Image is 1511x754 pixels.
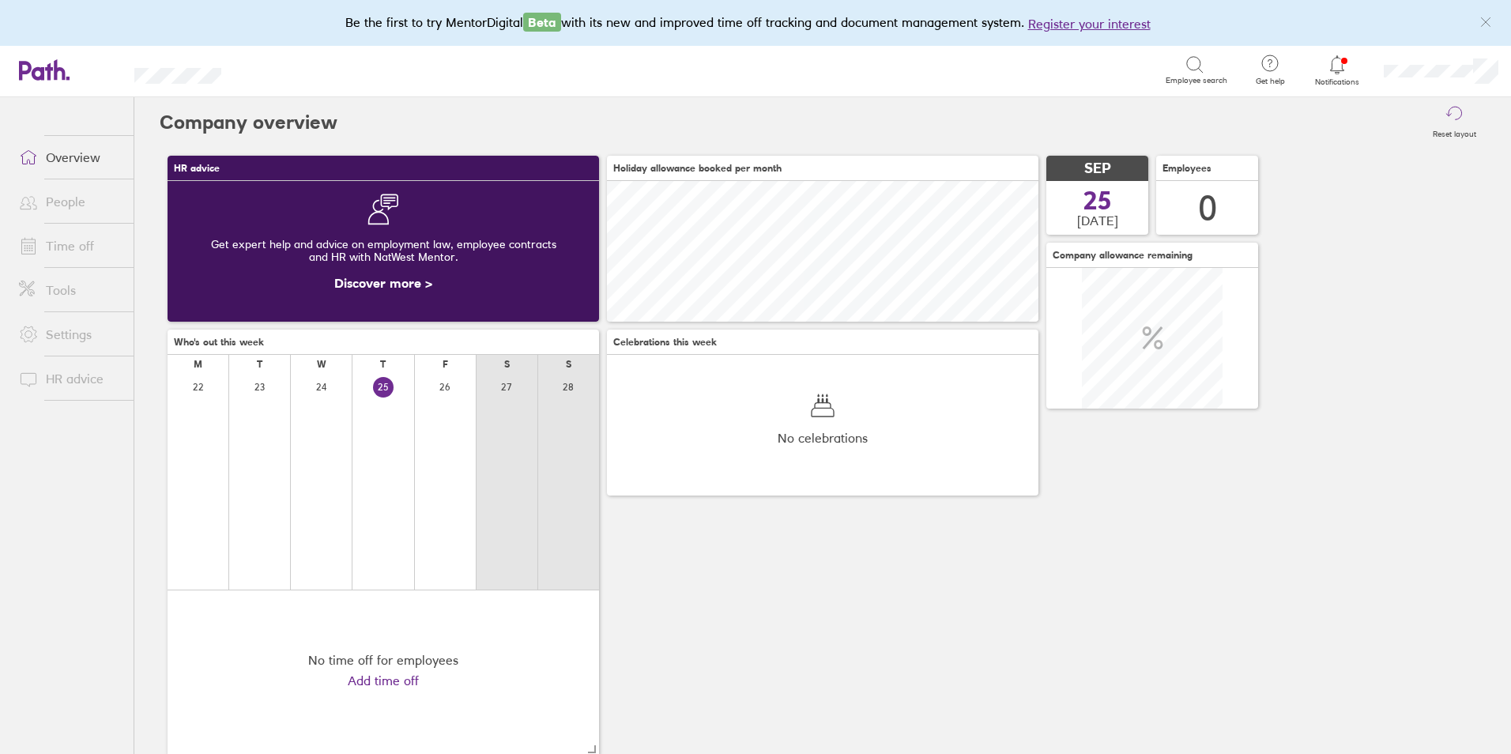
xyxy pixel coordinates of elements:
span: Notifications [1312,77,1363,87]
div: Get expert help and advice on employment law, employee contracts and HR with NatWest Mentor. [180,225,586,276]
span: Get help [1245,77,1296,86]
div: S [504,359,510,370]
span: SEP [1084,160,1111,177]
div: T [380,359,386,370]
div: Be the first to try MentorDigital with its new and improved time off tracking and document manage... [345,13,1166,33]
span: Who's out this week [174,337,264,348]
h2: Company overview [160,97,337,148]
span: Company allowance remaining [1053,250,1193,261]
button: Register your interest [1028,14,1151,33]
label: Reset layout [1423,125,1486,139]
a: People [6,186,134,217]
a: HR advice [6,363,134,394]
span: Holiday allowance booked per month [613,163,782,174]
div: S [566,359,571,370]
span: Employees [1162,163,1211,174]
span: 25 [1083,188,1112,213]
span: Celebrations this week [613,337,717,348]
span: [DATE] [1077,213,1118,228]
div: Search [264,62,304,77]
div: 0 [1198,188,1217,228]
a: Overview [6,141,134,173]
span: HR advice [174,163,220,174]
div: W [317,359,326,370]
div: T [257,359,262,370]
span: Beta [523,13,561,32]
a: Settings [6,319,134,350]
a: Tools [6,274,134,306]
button: Reset layout [1423,97,1486,148]
a: Add time off [348,673,419,688]
div: M [194,359,202,370]
div: F [443,359,448,370]
a: Notifications [1312,54,1363,87]
div: No time off for employees [308,653,458,667]
a: Discover more > [334,275,432,291]
a: Time off [6,230,134,262]
span: Employee search [1166,76,1227,85]
span: No celebrations [778,431,868,445]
